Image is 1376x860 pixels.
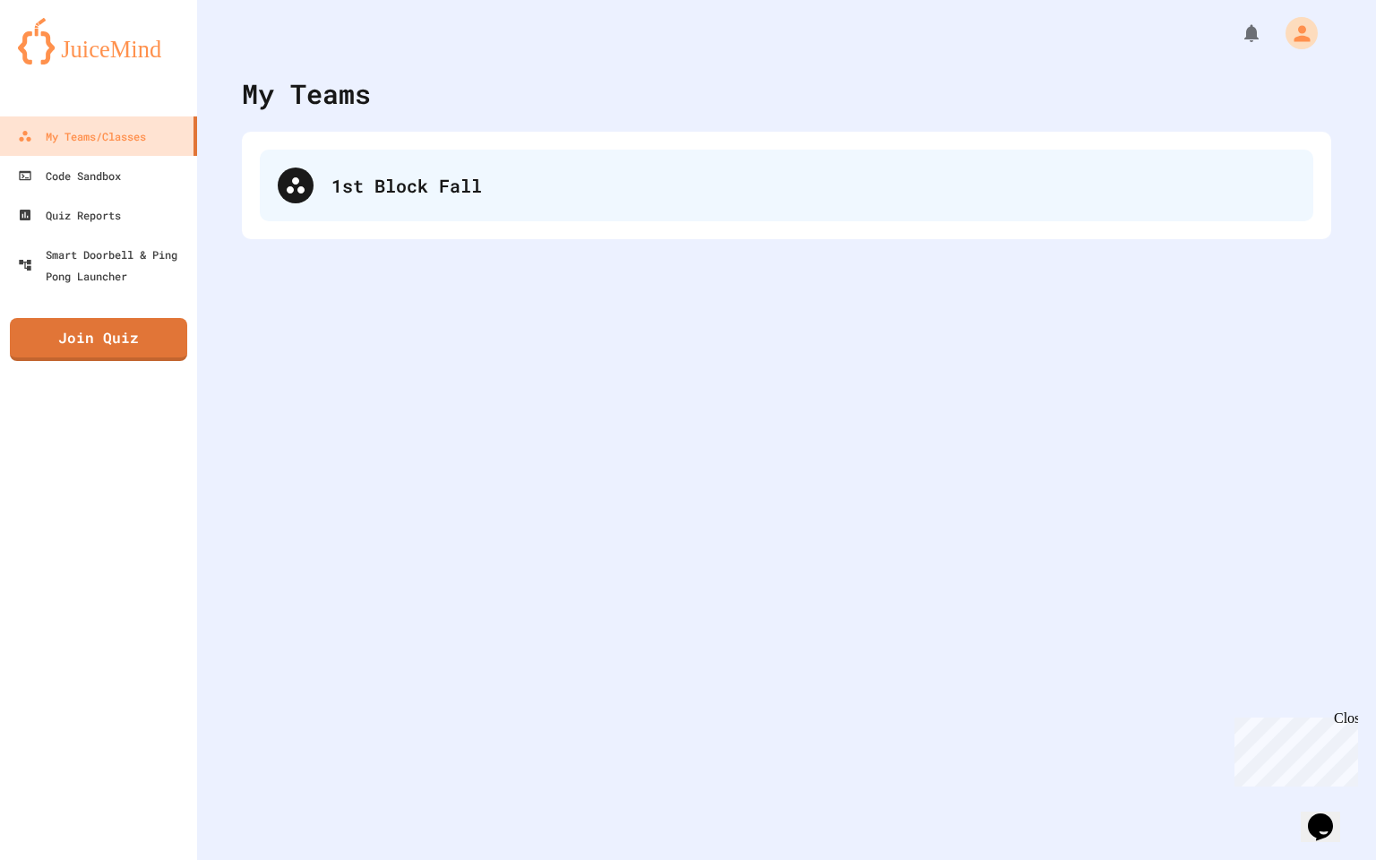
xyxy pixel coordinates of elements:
div: My Account [1267,13,1322,54]
iframe: chat widget [1227,710,1358,787]
div: My Teams [242,73,371,114]
div: My Notifications [1208,18,1267,48]
a: Join Quiz [10,318,187,361]
div: Smart Doorbell & Ping Pong Launcher [18,244,190,287]
iframe: chat widget [1301,788,1358,842]
div: Quiz Reports [18,204,121,226]
div: Chat with us now!Close [7,7,124,114]
div: 1st Block Fall [331,172,1295,199]
img: logo-orange.svg [18,18,179,64]
div: My Teams/Classes [18,125,146,147]
div: Code Sandbox [18,165,121,186]
div: 1st Block Fall [260,150,1313,221]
